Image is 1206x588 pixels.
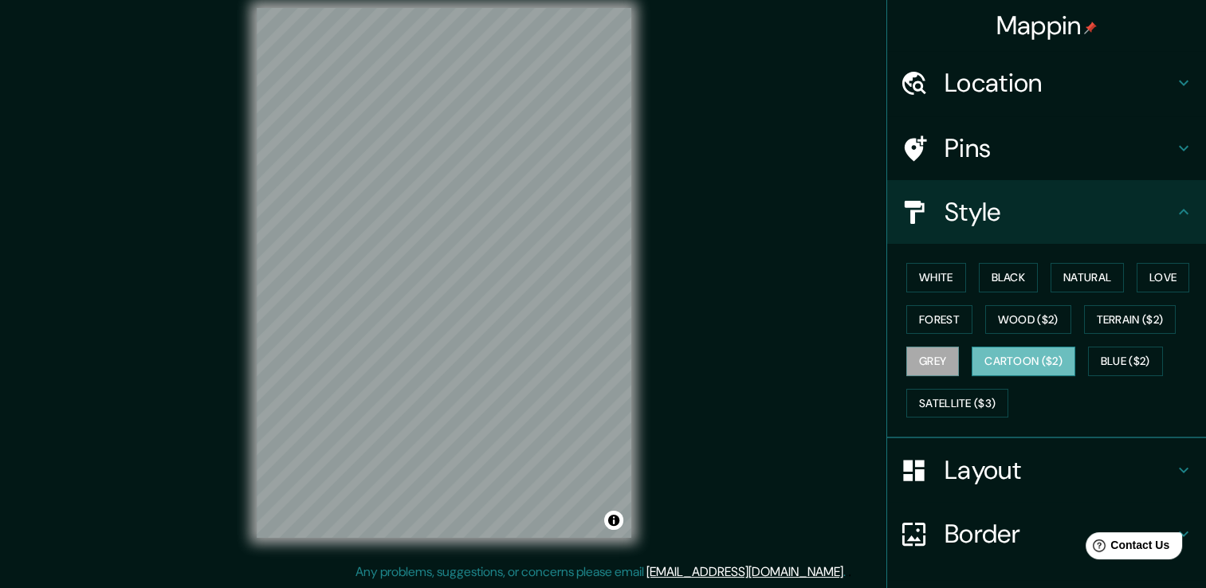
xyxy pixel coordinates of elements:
div: Pins [887,116,1206,180]
button: Wood ($2) [985,305,1071,335]
button: Terrain ($2) [1084,305,1177,335]
button: Toggle attribution [604,511,623,530]
div: Layout [887,438,1206,502]
img: pin-icon.png [1084,22,1097,34]
button: Forest [906,305,972,335]
a: [EMAIL_ADDRESS][DOMAIN_NAME] [646,563,843,580]
button: Love [1137,263,1189,292]
div: . [846,563,848,582]
h4: Border [945,518,1174,550]
h4: Layout [945,454,1174,486]
h4: Mappin [996,10,1098,41]
div: Style [887,180,1206,244]
button: Cartoon ($2) [972,347,1075,376]
button: Black [979,263,1039,292]
button: Grey [906,347,959,376]
button: Blue ($2) [1088,347,1163,376]
iframe: Help widget launcher [1064,526,1188,570]
div: Location [887,51,1206,115]
h4: Pins [945,132,1174,164]
button: Satellite ($3) [906,389,1008,418]
h4: Style [945,196,1174,228]
div: Border [887,502,1206,566]
button: Natural [1051,263,1124,292]
p: Any problems, suggestions, or concerns please email . [356,563,846,582]
h4: Location [945,67,1174,99]
div: . [848,563,851,582]
canvas: Map [257,8,631,538]
button: White [906,263,966,292]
